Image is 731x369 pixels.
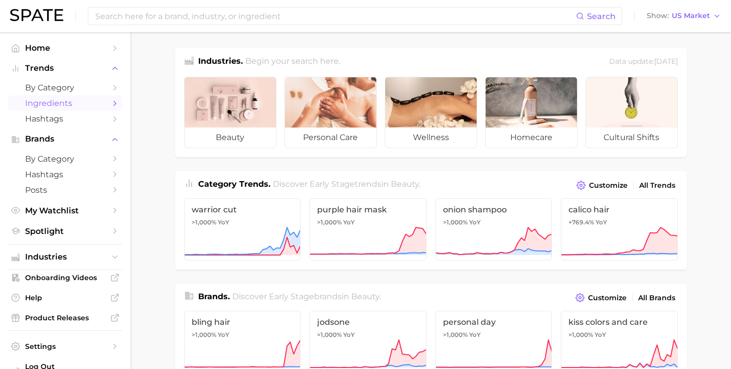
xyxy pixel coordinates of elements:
[232,292,381,301] span: Discover Early Stage brands in .
[25,114,105,124] span: Hashtags
[317,205,419,214] span: purple hair mask
[25,206,105,215] span: My Watchlist
[638,294,675,302] span: All Brands
[25,83,105,92] span: by Category
[8,203,122,218] a: My Watchlist
[284,77,377,148] a: personal care
[184,198,301,261] a: warrior cut>1,000% YoY
[185,128,276,148] span: beauty
[589,181,628,190] span: Customize
[595,331,606,339] span: YoY
[587,12,616,21] span: Search
[25,98,105,108] span: Ingredients
[25,135,105,144] span: Brands
[443,205,545,214] span: onion shampoo
[8,182,122,198] a: Posts
[485,77,577,148] a: homecare
[8,223,122,239] a: Spotlight
[391,179,419,189] span: beauty
[317,317,419,327] span: jodsone
[573,291,629,305] button: Customize
[385,128,477,148] span: wellness
[586,128,677,148] span: cultural shifts
[317,218,342,226] span: >1,000%
[192,205,294,214] span: warrior cut
[639,181,675,190] span: All Trends
[25,342,105,351] span: Settings
[435,198,552,261] a: onion shampoo>1,000% YoY
[343,331,355,339] span: YoY
[10,9,63,21] img: SPATE
[8,151,122,167] a: by Category
[8,310,122,325] a: Product Releases
[8,95,122,111] a: Ingredients
[351,292,379,301] span: beauty
[443,317,545,327] span: personal day
[25,253,105,262] span: Industries
[25,170,105,179] span: Hashtags
[343,218,355,226] span: YoY
[310,198,426,261] a: purple hair mask>1,000% YoY
[8,250,122,265] button: Industries
[385,77,477,148] a: wellness
[8,270,122,285] a: Onboarding Videos
[25,154,105,164] span: by Category
[25,273,105,282] span: Onboarding Videos
[218,331,229,339] span: YoY
[469,331,481,339] span: YoY
[218,218,229,226] span: YoY
[285,128,376,148] span: personal care
[198,179,270,189] span: Category Trends .
[672,13,710,19] span: US Market
[8,80,122,95] a: by Category
[443,331,468,338] span: >1,000%
[8,339,122,354] a: Settings
[192,331,216,338] span: >1,000%
[486,128,577,148] span: homecare
[25,293,105,302] span: Help
[469,218,481,226] span: YoY
[568,218,594,226] span: +769.4%
[644,10,723,23] button: ShowUS Market
[8,290,122,305] a: Help
[8,111,122,127] a: Hashtags
[184,77,276,148] a: beauty
[317,331,342,338] span: >1,000%
[8,132,122,147] button: Brands
[25,43,105,53] span: Home
[588,294,627,302] span: Customize
[647,13,669,19] span: Show
[561,198,678,261] a: calico hair+769.4% YoY
[8,61,122,76] button: Trends
[8,167,122,182] a: Hashtags
[25,226,105,236] span: Spotlight
[25,64,105,73] span: Trends
[192,218,216,226] span: >1,000%
[586,77,678,148] a: cultural shifts
[636,291,678,305] a: All Brands
[596,218,607,226] span: YoY
[192,317,294,327] span: bling hair
[198,292,230,301] span: Brands .
[8,40,122,56] a: Home
[443,218,468,226] span: >1,000%
[273,179,420,189] span: Discover Early Stage trends in .
[94,8,576,25] input: Search here for a brand, industry, or ingredient
[568,317,670,327] span: kiss colors and care
[245,55,340,69] h2: Begin your search here.
[25,185,105,195] span: Posts
[198,55,243,69] h1: Industries.
[25,313,105,322] span: Product Releases
[568,205,670,214] span: calico hair
[609,55,678,69] div: Data update: [DATE]
[568,331,593,338] span: >1,000%
[637,179,678,192] a: All Trends
[574,178,630,192] button: Customize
